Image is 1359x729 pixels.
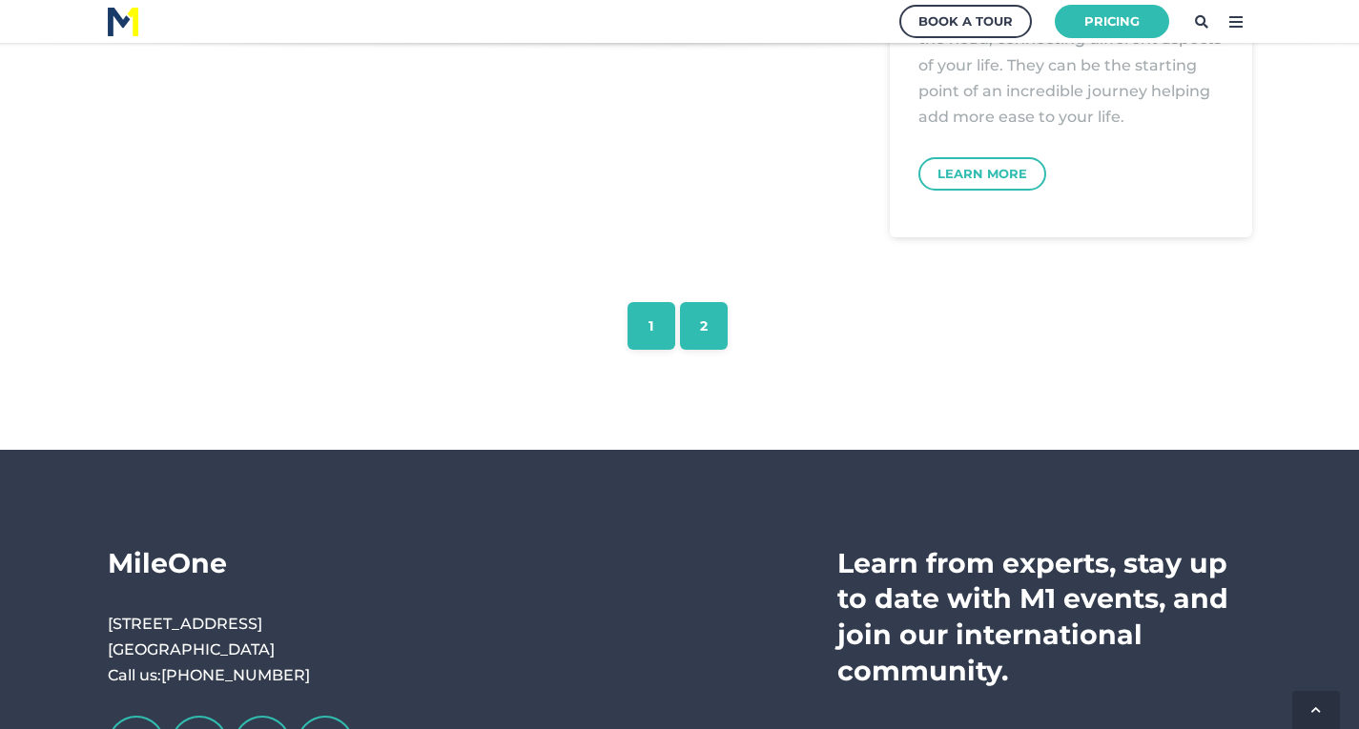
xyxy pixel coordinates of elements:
[837,545,1252,688] h3: Learn from experts, stay up to date with M1 events, and join our international community.
[899,5,1032,38] a: Book a Tour
[401,545,597,649] div: Navigation Menu
[108,611,372,689] p: [STREET_ADDRESS] [GEOGRAPHIC_DATA] Call us:
[628,302,675,350] a: 1
[918,10,1013,33] div: Book a Tour
[680,302,728,350] a: 2
[1055,5,1169,38] a: Pricing
[918,157,1046,191] a: Learn More
[108,8,138,36] img: M1 Logo - Blue Letters - for Light Backgrounds-2
[161,666,310,684] a: [PHONE_NUMBER]
[108,545,372,581] h3: MileOne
